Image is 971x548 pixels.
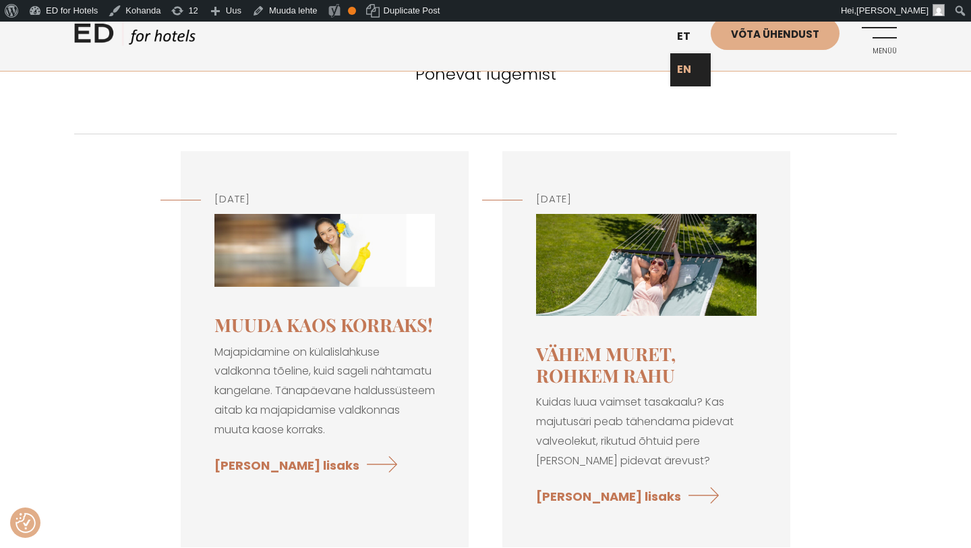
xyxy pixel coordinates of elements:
[214,192,435,207] h5: [DATE]
[348,7,356,15] div: OK
[670,20,711,53] a: et
[536,214,757,316] img: Vaimne tervis heaolu ettevõtluses
[670,53,711,86] a: EN
[74,62,897,86] h3: Põnevat lugemist
[214,447,407,483] a: [PERSON_NAME] lisaks
[536,192,757,207] h5: [DATE]
[536,478,728,514] a: [PERSON_NAME] lisaks
[536,393,757,470] p: Kuidas luua vaimset tasakaalu? Kas majutusäri peab tähendama pidevat valveolekut, rikutud õhtuid ...
[16,513,36,533] img: Revisit consent button
[536,341,676,387] a: Vähem muret, rohkem rahu
[214,312,433,337] a: Muuda kaos korraks!
[856,5,929,16] span: [PERSON_NAME]
[74,20,196,54] a: ED HOTELS
[860,47,897,55] span: Menüü
[16,513,36,533] button: Nõusolekueelistused
[214,214,435,287] img: Majapidamine I Kaasaegne majutustarkvara BOUK
[214,343,435,440] p: Majapidamine on külalislahkuse valdkonna tõeline, kuid sageli nähtamatu kangelane. Tänapäevane ha...
[860,17,897,54] a: Menüü
[711,17,840,50] a: Võta ühendust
